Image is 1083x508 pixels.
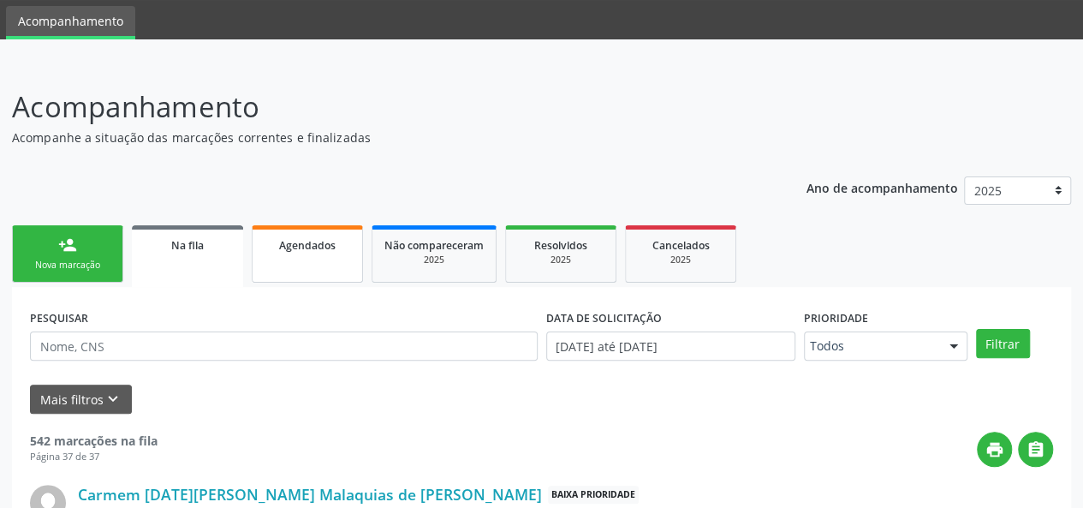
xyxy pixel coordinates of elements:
span: Cancelados [652,238,710,253]
label: PESQUISAR [30,305,88,332]
label: DATA DE SOLICITAÇÃO [546,305,662,332]
a: Acompanhamento [6,6,135,39]
input: Nome, CNS [30,332,538,361]
button:  [1018,432,1053,467]
strong: 542 marcações na fila [30,433,158,449]
i:  [1026,440,1045,459]
button: print [977,432,1012,467]
span: Resolvidos [534,238,587,253]
div: Nova marcação [25,259,110,272]
span: Todos [810,338,932,355]
span: Agendados [279,238,336,253]
div: 2025 [638,254,723,266]
a: Carmem [DATE][PERSON_NAME] Malaquias de [PERSON_NAME] [78,485,542,504]
p: Acompanhe a situação das marcações correntes e finalizadas [12,128,753,146]
label: Prioridade [804,305,868,332]
p: Acompanhamento [12,86,753,128]
div: 2025 [518,254,604,266]
div: Página 37 de 37 [30,450,158,464]
button: Mais filtroskeyboard_arrow_down [30,385,132,415]
div: 2025 [384,254,484,266]
i: print [985,440,1004,459]
p: Ano de acompanhamento [806,176,958,198]
button: Filtrar [976,329,1030,358]
span: Baixa Prioridade [548,486,639,504]
i: keyboard_arrow_down [104,390,122,409]
span: Não compareceram [384,238,484,253]
span: Na fila [171,238,204,253]
div: person_add [58,236,77,254]
input: Selecione um intervalo [546,332,795,361]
